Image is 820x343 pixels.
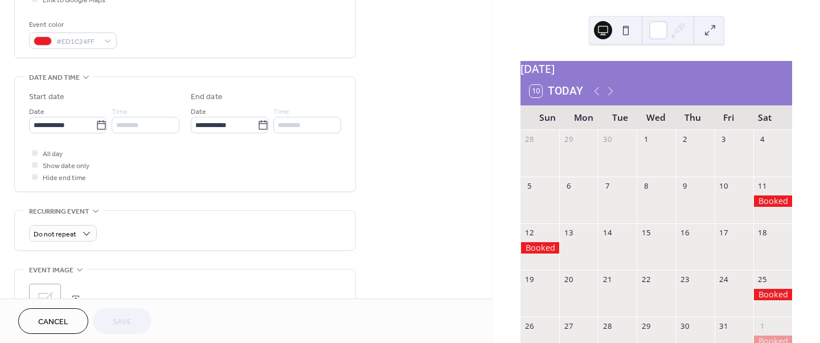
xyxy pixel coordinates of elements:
div: 18 [757,227,768,238]
div: 2 [680,134,690,144]
div: ; [29,284,61,316]
div: 31 [719,321,729,332]
div: 30 [680,321,690,332]
span: Hide end time [43,172,86,184]
div: Booked [520,242,559,254]
div: Sun [530,105,566,130]
div: 13 [563,227,573,238]
div: Fri [711,105,747,130]
span: Do not repeat [34,228,76,241]
div: 8 [641,181,651,191]
div: Booked [753,289,792,300]
div: 1 [641,134,651,144]
div: 28 [524,134,535,144]
div: 16 [680,227,690,238]
button: 10Today [526,82,587,100]
div: Wed [638,105,675,130]
div: 11 [757,181,768,191]
div: End date [191,91,223,103]
div: 19 [524,274,535,284]
div: Sat [747,105,783,130]
div: 3 [719,134,729,144]
div: 12 [524,227,535,238]
span: Date [29,106,44,118]
div: Start date [29,91,64,103]
div: 23 [680,274,690,284]
div: 25 [757,274,768,284]
div: 10 [719,181,729,191]
div: Booked [753,195,792,207]
div: 17 [719,227,729,238]
div: 21 [602,274,612,284]
div: 5 [524,181,535,191]
div: Tue [602,105,638,130]
span: #ED1C24FF [56,36,99,48]
span: Time [112,106,128,118]
span: Show date only [43,160,89,172]
div: 29 [563,134,573,144]
div: 24 [719,274,729,284]
div: Mon [566,105,602,130]
div: [DATE] [520,61,792,77]
div: 26 [524,321,535,332]
span: Date and time [29,72,80,84]
div: 4 [757,134,768,144]
div: 15 [641,227,651,238]
div: 7 [602,181,612,191]
div: 6 [563,181,573,191]
span: Recurring event [29,206,89,218]
span: Event image [29,264,73,276]
div: Event color [29,19,114,31]
div: 14 [602,227,612,238]
span: Cancel [38,316,68,328]
div: 20 [563,274,573,284]
div: Thu [674,105,711,130]
span: Date [191,106,206,118]
span: Time [273,106,289,118]
div: 30 [602,134,612,144]
button: Cancel [18,308,88,334]
div: 28 [602,321,612,332]
div: 27 [563,321,573,332]
div: 9 [680,181,690,191]
div: 29 [641,321,651,332]
span: All day [43,148,63,160]
div: 1 [757,321,768,332]
div: 22 [641,274,651,284]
